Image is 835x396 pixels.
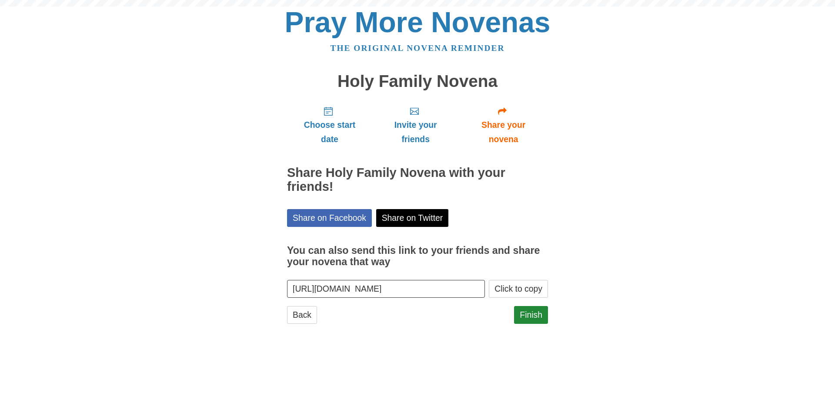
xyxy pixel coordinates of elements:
[372,99,459,151] a: Invite your friends
[489,280,548,298] button: Click to copy
[331,43,505,53] a: The original novena reminder
[381,118,450,146] span: Invite your friends
[287,306,317,324] a: Back
[287,99,372,151] a: Choose start date
[287,166,548,194] h2: Share Holy Family Novena with your friends!
[468,118,539,146] span: Share your novena
[376,209,449,227] a: Share on Twitter
[459,99,548,151] a: Share your novena
[287,72,548,91] h1: Holy Family Novena
[514,306,548,324] a: Finish
[287,245,548,267] h3: You can also send this link to your friends and share your novena that way
[287,209,372,227] a: Share on Facebook
[285,6,551,38] a: Pray More Novenas
[296,118,364,146] span: Choose start date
